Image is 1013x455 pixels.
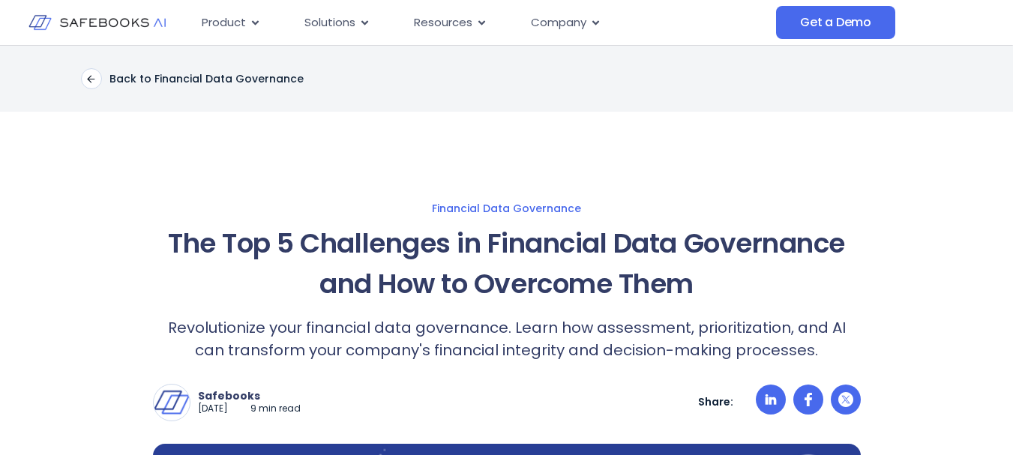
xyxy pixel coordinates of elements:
p: Safebooks [198,389,301,403]
p: Back to Financial Data Governance [109,72,304,85]
p: Revolutionize your financial data governance. Learn how assessment, prioritization, and AI can tr... [153,316,861,361]
nav: Menu [190,8,776,37]
p: 9 min read [250,403,301,415]
span: Resources [414,14,472,31]
img: Safebooks [154,385,190,421]
span: Product [202,14,246,31]
a: Back to Financial Data Governance [81,68,304,89]
span: Solutions [304,14,355,31]
a: Financial Data Governance [15,202,998,215]
div: Menu Toggle [190,8,776,37]
h1: The Top 5 Challenges in Financial Data Governance and How to Overcome Them [153,223,861,304]
p: [DATE] [198,403,228,415]
span: Get a Demo [800,15,871,30]
a: Get a Demo [776,6,895,39]
p: Share: [698,395,733,409]
span: Company [531,14,586,31]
